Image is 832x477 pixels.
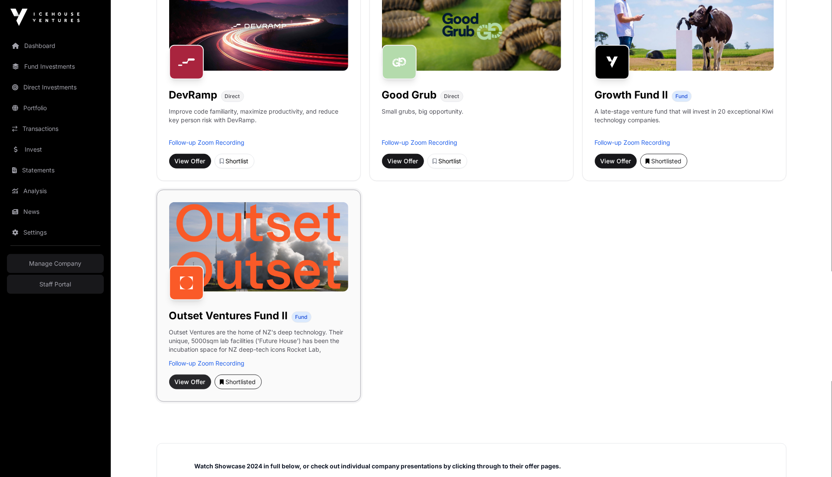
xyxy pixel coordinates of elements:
[10,9,80,26] img: Icehouse Ventures Logo
[7,223,104,242] a: Settings
[382,107,464,116] p: Small grubs, big opportunity.
[7,254,104,273] a: Manage Company
[169,88,218,102] h1: DevRamp
[7,36,104,55] a: Dashboard
[595,88,668,102] h1: Growth Fund II
[7,181,104,200] a: Analysis
[169,139,245,146] a: Follow-up Zoom Recording
[7,57,104,76] a: Fund Investments
[195,462,562,470] strong: Watch Showcase 2024 in full below, or check out individual company presentations by clicking thro...
[640,154,687,169] button: Shortlisted
[215,154,254,169] button: Shortlist
[169,359,245,367] a: Follow-up Zoom Recording
[296,314,308,321] span: Fund
[215,375,262,389] button: Shortlisted
[595,139,671,146] a: Follow-up Zoom Recording
[382,139,458,146] a: Follow-up Zoom Recording
[7,78,104,97] a: Direct Investments
[595,154,637,169] button: View Offer
[220,157,249,165] div: Shortlist
[7,275,104,294] a: Staff Portal
[646,157,682,165] div: Shortlisted
[595,107,774,124] p: A late-stage venture fund that will invest in 20 exceptional Kiwi technology companies.
[433,157,462,165] div: Shortlist
[169,266,204,300] img: Outset Ventures Fund II
[676,93,688,100] span: Fund
[169,375,211,389] button: View Offer
[7,99,104,118] a: Portfolio
[175,378,206,386] span: View Offer
[427,154,467,169] button: Shortlist
[169,309,288,323] h1: Outset Ventures Fund II
[601,157,631,165] span: View Offer
[444,93,459,100] span: Direct
[169,328,348,363] p: Outset Ventures are the home of NZ's deep technology. Their unique, 5000sqm lab facilities ('Futu...
[388,157,418,165] span: View Offer
[382,45,417,79] img: Good Grub
[595,45,630,79] img: Growth Fund II
[169,107,348,124] p: Improve code familiarity, maximize productivity, and reduce key person risk with DevRamp.
[220,378,256,386] div: Shortlisted
[382,88,437,102] h1: Good Grub
[7,202,104,221] a: News
[789,436,832,477] iframe: Chat Widget
[7,161,104,180] a: Statements
[7,140,104,159] a: Invest
[169,154,211,169] button: View Offer
[175,157,206,165] span: View Offer
[382,154,424,169] button: View Offer
[169,45,204,79] img: DevRamp
[7,119,104,138] a: Transactions
[225,93,240,100] span: Direct
[169,202,348,292] img: Outset-Ventures3-2400x1697.jpg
